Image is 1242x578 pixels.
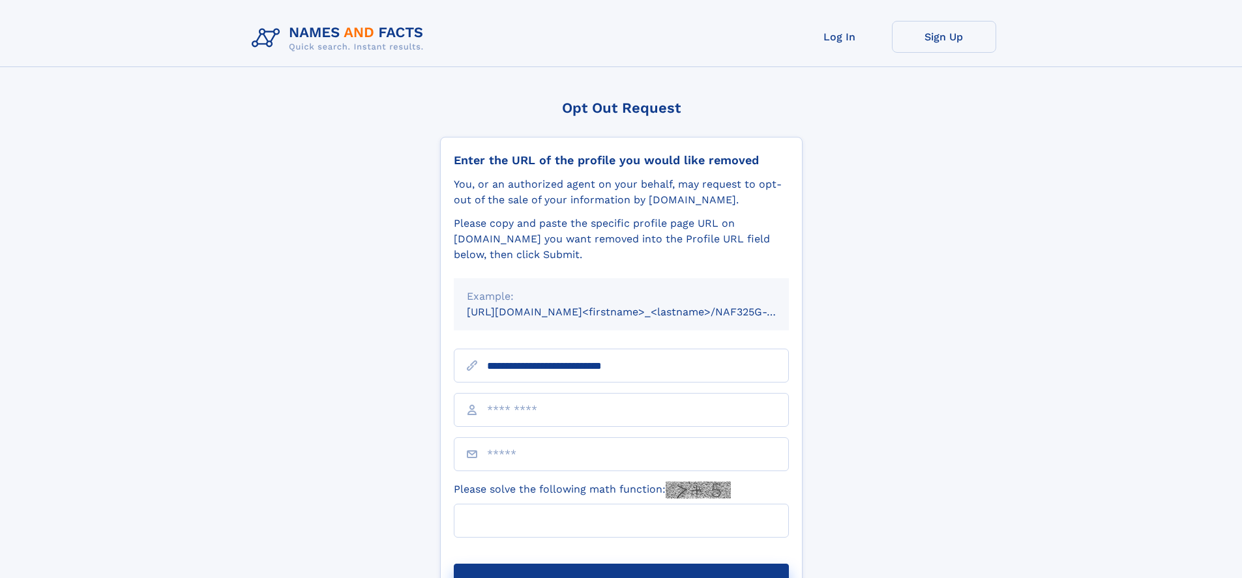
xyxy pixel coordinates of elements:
small: [URL][DOMAIN_NAME]<firstname>_<lastname>/NAF325G-xxxxxxxx [467,306,814,318]
div: You, or an authorized agent on your behalf, may request to opt-out of the sale of your informatio... [454,177,789,208]
a: Log In [788,21,892,53]
label: Please solve the following math function: [454,482,731,499]
div: Please copy and paste the specific profile page URL on [DOMAIN_NAME] you want removed into the Pr... [454,216,789,263]
img: Logo Names and Facts [246,21,434,56]
div: Enter the URL of the profile you would like removed [454,153,789,167]
div: Example: [467,289,776,304]
a: Sign Up [892,21,996,53]
div: Opt Out Request [440,100,803,116]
